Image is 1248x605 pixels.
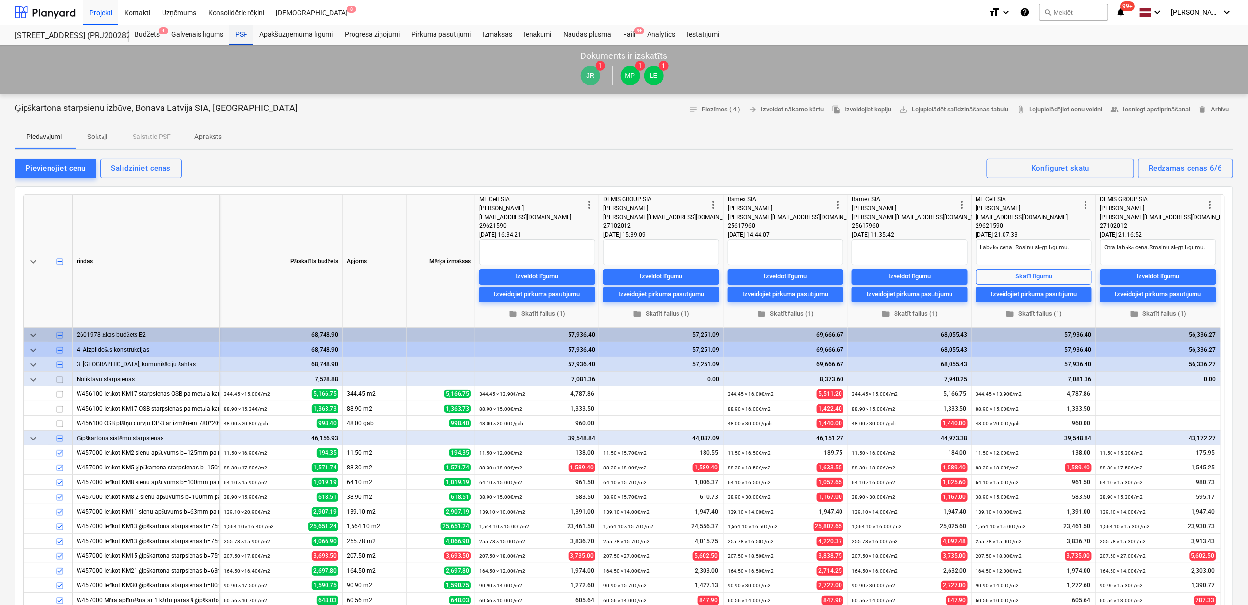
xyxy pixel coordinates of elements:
[479,286,595,302] button: Izveidojiet pirkuma pasūtījumu
[694,478,719,487] span: 1,006.37
[85,132,109,142] p: Solītāji
[1071,419,1092,428] span: 960.00
[343,549,407,563] div: 207.50 m2
[941,419,968,428] span: 1,440.00
[343,416,407,431] div: 48.00 gab
[1100,286,1216,302] button: Izveidojiet pirkuma pasūtījumu
[728,450,771,456] small: 11.50 × 16.50€ / m2
[728,357,843,372] div: 69,666.67
[1031,162,1089,175] div: Konfigurēt skatu
[253,25,339,45] a: Apakšuzņēmuma līgumi
[224,342,338,357] div: 68,748.90
[976,269,1092,284] button: Skatīt līgumu
[1015,271,1052,282] div: Skatīt līgumu
[603,214,740,220] span: [PERSON_NAME][EMAIL_ADDRESS][DOMAIN_NAME]
[1006,309,1015,318] span: folder
[644,66,664,85] div: Lāsma Erharde
[728,221,832,230] div: 25617960
[1198,104,1229,115] span: Arhīvu
[852,214,989,220] span: [PERSON_NAME][EMAIL_ADDRESS][DOMAIN_NAME]
[494,289,580,300] div: Izveidojiet pirkuma pasūtījumu
[1080,199,1092,211] span: more_vert
[1195,449,1216,457] span: 175.95
[685,102,745,117] button: Piezīmes ( 4 )
[479,406,522,412] small: 88.90 × 15.00€ / m2
[817,389,843,399] span: 5,511.20
[764,271,807,282] div: Izveidot līgumu
[728,328,843,342] div: 69,666.67
[477,25,518,45] a: Izmaksas
[625,72,635,79] span: MP
[581,66,600,85] div: Jānis Ruskuls
[312,463,338,472] span: 1,571.74
[1130,309,1139,318] span: folder
[569,463,595,472] span: 1,589.40
[312,389,338,399] span: 5,166.75
[479,204,583,213] div: [PERSON_NAME]
[343,534,407,549] div: 255.78 m2
[479,269,595,284] button: Izveidot līgumu
[558,25,618,45] a: Naudas plūsma
[681,25,725,45] a: Iestatījumi
[852,406,895,412] small: 88.90 × 15.00€ / m2
[343,578,407,593] div: 90.90 m2
[100,159,181,178] button: Salīdziniet cenas
[867,289,953,300] div: Izveidojiet pirkuma pasūtījumu
[1198,105,1207,114] span: delete
[1104,308,1212,319] span: Skatīt failus (1)
[1100,239,1216,265] textarea: Otra labākā cena.Rrosinu slēgt līgumu.
[339,25,406,45] a: Progresa ziņojumi
[817,419,843,428] span: 1,440.00
[728,286,843,302] button: Izveidojiet pirkuma pasūtījumu
[947,449,968,457] span: 184.00
[603,480,647,485] small: 64.10 × 15.70€ / m2
[899,104,1008,115] span: Lejupielādēt salīdzināšanas tabulu
[728,372,843,386] div: 8,373.60
[343,475,407,490] div: 64.10 m2
[1012,102,1106,117] a: Lejupielādējiet cenu veidni
[574,419,595,428] span: 960.00
[165,25,229,45] a: Galvenais līgums
[77,445,216,460] div: W457000 Ierīkot KM2 sienu apšuvums b=125mm pa metāla karkasu b=100mm ar minerālo skaņas izolāciju...
[635,61,645,71] span: 1
[224,372,338,386] div: 7,528.88
[976,357,1092,372] div: 57,936.40
[852,328,968,342] div: 68,055.43
[941,478,968,487] span: 1,025.60
[343,490,407,504] div: 38.90 m2
[728,269,843,284] button: Izveidot līgumu
[743,289,829,300] div: Izveidojiet pirkuma pasūtījumu
[852,372,968,386] div: 7,940.25
[621,66,640,85] div: Mārtiņš Pogulis
[479,214,571,220] span: [EMAIL_ADDRESS][DOMAIN_NAME]
[586,72,594,79] span: JR
[229,25,253,45] div: PSF
[1100,214,1237,220] span: [PERSON_NAME][EMAIL_ADDRESS][DOMAIN_NAME]
[689,104,741,115] span: Piezīmes ( 4 )
[406,25,477,45] a: Pirkuma pasūtījumi
[991,289,1077,300] div: Izveidojiet pirkuma pasūtījumu
[343,401,407,416] div: 88.90 m2
[77,386,216,401] div: W456100 Ierīkot KM17 starpsienas OSB pa metāla karkasu, apšūtas abpusēji ar 1 kārtu antiseptizētu...
[976,230,1092,239] div: [DATE] 21:07:33
[444,405,471,412] span: 1,363.73
[224,465,267,470] small: 88.30 × 17.80€ / m2
[77,475,216,489] div: W457000 Ierīkot KM8 sienu apšuvums b=100mm pa metāla karkasu b=75mm ar minerālo skaņas izolāciju ...
[1066,405,1092,413] span: 1,333.50
[895,102,1012,117] a: Lejupielādēt salīdzināšanas tabulu
[728,391,774,397] small: 344.45 × 16.00€ / m2
[617,25,641,45] a: Faili9+
[15,159,96,178] button: Pievienojiet cenu
[347,6,356,13] span: 8
[77,460,216,474] div: W457000 Ierīkot KM5 ģipškartona starpsienas b=150mm pa metāla karkasu b=100mm ar minerālo skaņas ...
[603,204,707,213] div: [PERSON_NAME]
[583,199,595,211] span: more_vert
[603,306,719,321] button: Skatīt failus (1)
[728,306,843,321] button: Skatīt failus (1)
[26,162,85,175] div: Pievienojiet cenu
